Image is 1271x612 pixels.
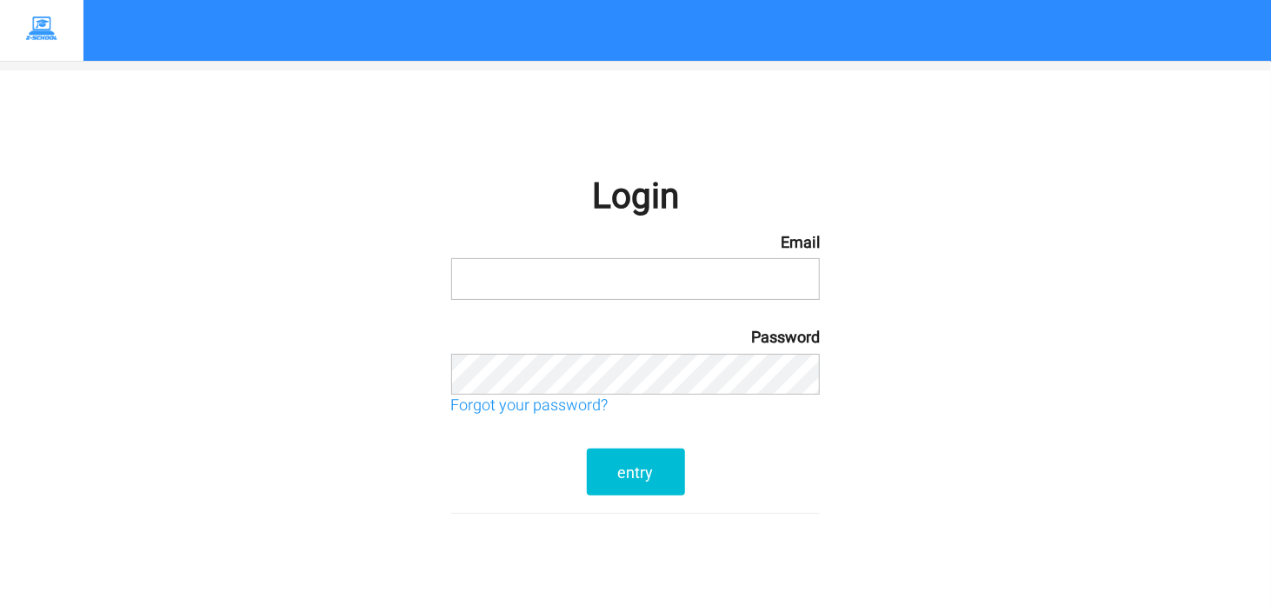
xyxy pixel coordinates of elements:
[751,326,820,349] font: Password
[592,171,679,223] font: Login
[618,463,654,482] font: entry
[13,13,70,46] img: Z-School logo
[451,394,609,417] font: Forgot your password?
[781,231,820,255] font: Email
[451,395,821,417] a: Forgot your password?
